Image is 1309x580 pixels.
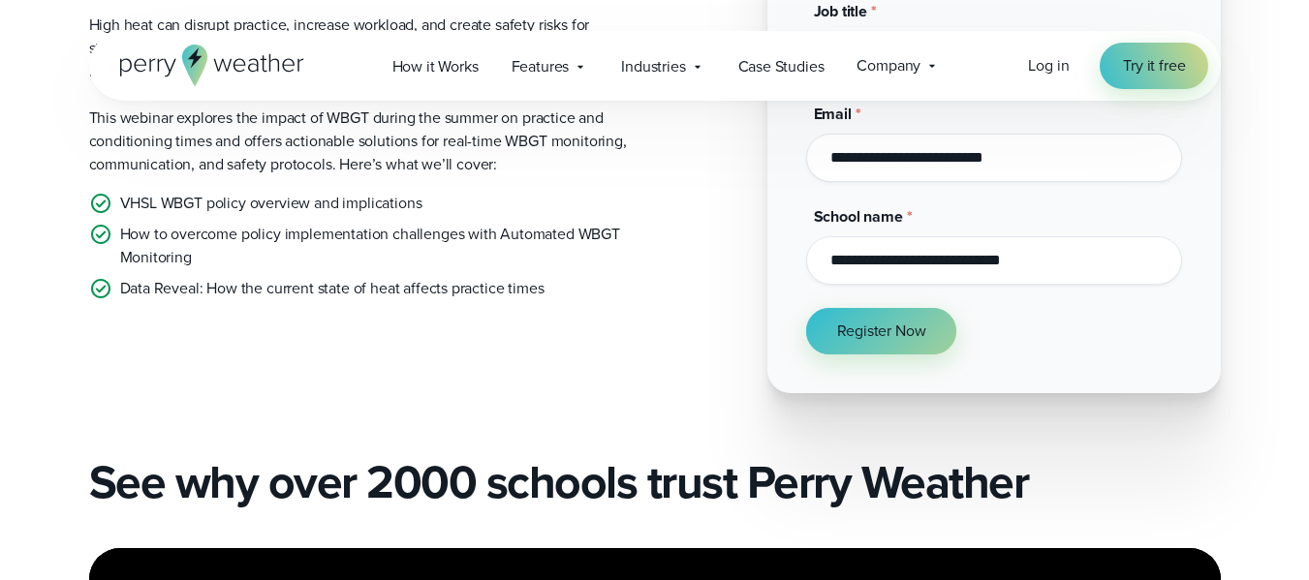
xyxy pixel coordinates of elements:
[1028,54,1069,77] a: Log in
[814,205,903,228] span: School name
[814,103,852,125] span: Email
[120,192,422,215] p: VHSL WBGT policy overview and implications
[837,320,926,343] span: Register Now
[89,107,639,176] p: This webinar explores the impact of WBGT during the summer on practice and conditioning times and...
[1123,54,1185,77] span: Try it free
[89,14,639,83] p: High heat can disrupt practice, increase workload, and create safety risks for students. [PERSON_...
[722,46,841,86] a: Case Studies
[806,308,957,354] button: Register Now
[376,46,495,86] a: How it Works
[120,277,545,300] p: Data Reveal: How the current state of heat affects practice times
[621,55,685,78] span: Industries
[738,55,825,78] span: Case Studies
[1100,43,1208,89] a: Try it free
[120,223,639,269] p: How to overcome policy implementation challenges with Automated WBGT Monitoring
[512,55,570,78] span: Features
[392,55,479,78] span: How it Works
[89,455,1221,509] h2: See why over 2000 schools trust Perry Weather
[1028,54,1069,76] span: Log in
[857,54,920,77] span: Company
